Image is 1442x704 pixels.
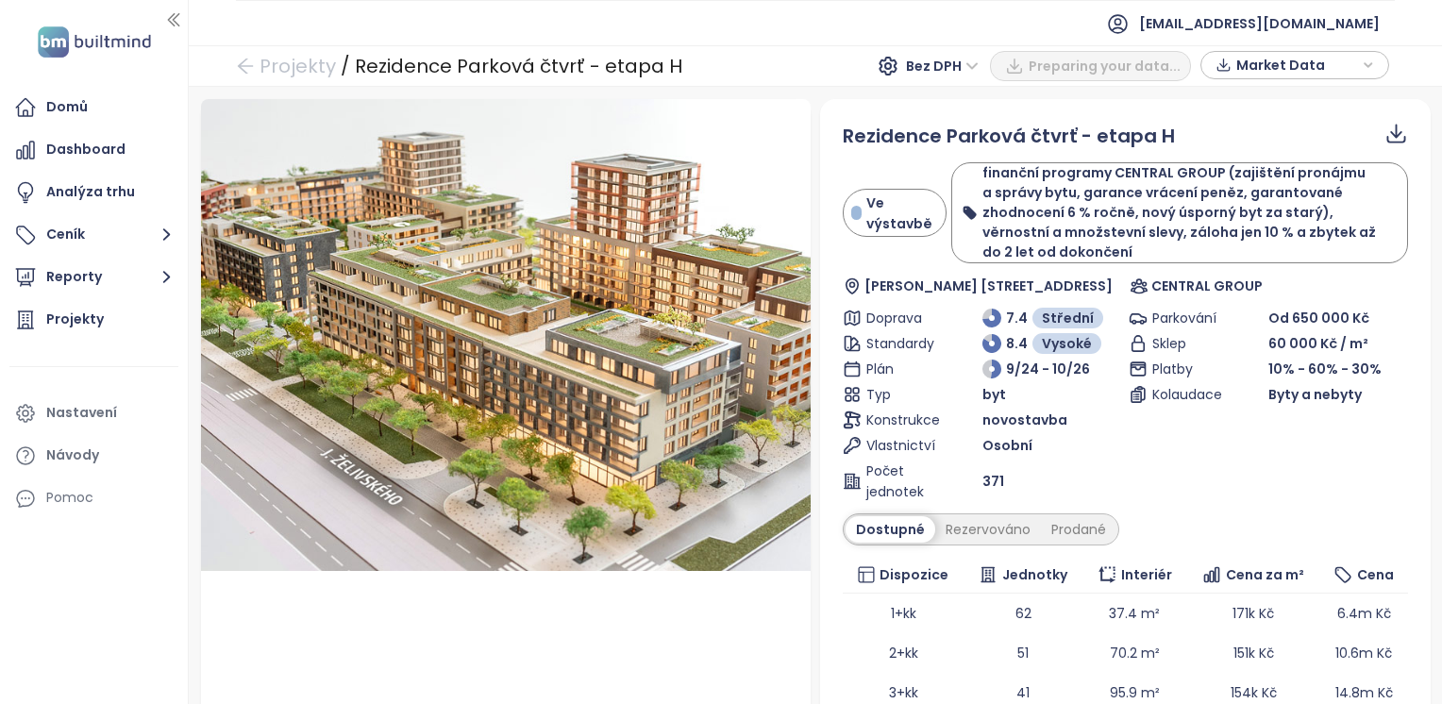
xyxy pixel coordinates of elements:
[1121,564,1172,585] span: Interiér
[1042,308,1094,328] span: Střední
[46,486,93,510] div: Pomoc
[1233,644,1274,662] span: 151k Kč
[1232,604,1274,623] span: 171k Kč
[46,95,88,119] div: Domů
[843,123,1175,149] span: Rezidence Parková čtvrť - etapa H
[1083,594,1186,633] td: 37.4 m²
[864,276,1113,296] span: [PERSON_NAME] [STREET_ADDRESS]
[1268,384,1362,405] span: Byty a nebyty
[964,594,1082,633] td: 62
[1268,360,1382,378] span: 10% - 60% - 30%
[1042,333,1092,354] span: Vysoké
[866,410,936,430] span: Konstrukce
[982,471,1004,492] span: 371
[846,516,935,543] div: Dostupné
[9,394,178,432] a: Nastavení
[1152,333,1222,354] span: Sklep
[9,131,178,169] a: Dashboard
[866,308,936,328] span: Doprava
[935,516,1041,543] div: Rezervováno
[990,51,1191,81] button: Preparing your data...
[1083,633,1186,673] td: 70.2 m²
[355,49,682,83] div: Rezidence Parková čtvrť - etapa H
[1268,333,1368,354] span: 60 000 Kč / m²
[9,174,178,211] a: Analýza trhu
[1335,644,1392,662] span: 10.6m Kč
[1139,1,1380,46] span: [EMAIL_ADDRESS][DOMAIN_NAME]
[866,333,936,354] span: Standardy
[1152,384,1222,405] span: Kolaudace
[1006,359,1090,379] span: 9/24 - 10/26
[1006,333,1028,354] span: 8.4
[9,437,178,475] a: Návody
[341,49,350,83] div: /
[1152,308,1222,328] span: Parkování
[982,384,1006,405] span: byt
[1006,308,1028,328] span: 7.4
[843,594,964,633] td: 1+kk
[1151,276,1263,296] span: CENTRAL GROUP
[906,52,979,80] span: Bez DPH
[9,301,178,339] a: Projekty
[46,444,99,467] div: Návody
[46,138,126,161] div: Dashboard
[1029,56,1181,76] span: Preparing your data...
[9,216,178,254] button: Ceník
[866,461,936,502] span: Počet jednotek
[1231,683,1277,702] span: 154k Kč
[236,49,336,83] a: arrow-left Projekty
[843,633,964,673] td: 2+kk
[1152,359,1222,379] span: Platby
[9,479,178,517] div: Pomoc
[1337,604,1391,623] span: 6.4m Kč
[1357,564,1394,585] span: Cena
[1335,683,1393,702] span: 14.8m Kč
[46,308,104,331] div: Projekty
[1211,51,1379,79] div: button
[866,435,936,456] span: Vlastnictví
[866,193,935,234] span: Ve výstavbě
[982,163,1376,261] b: finanční programy CENTRAL GROUP (zajištění pronájmu a správy bytu, garance vrácení peněz, garanto...
[46,180,135,204] div: Analýza trhu
[1002,564,1067,585] span: Jednotky
[9,259,178,296] button: Reporty
[1041,516,1116,543] div: Prodané
[866,384,936,405] span: Typ
[982,410,1067,430] span: novostavba
[1226,564,1304,585] span: Cena za m²
[964,633,1082,673] td: 51
[866,359,936,379] span: Plán
[46,401,117,425] div: Nastavení
[32,23,157,61] img: logo
[1236,51,1358,79] span: Market Data
[880,564,948,585] span: Dispozice
[236,57,255,75] span: arrow-left
[9,89,178,126] a: Domů
[982,435,1032,456] span: Osobní
[1268,309,1369,327] span: Od 650 000 Kč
